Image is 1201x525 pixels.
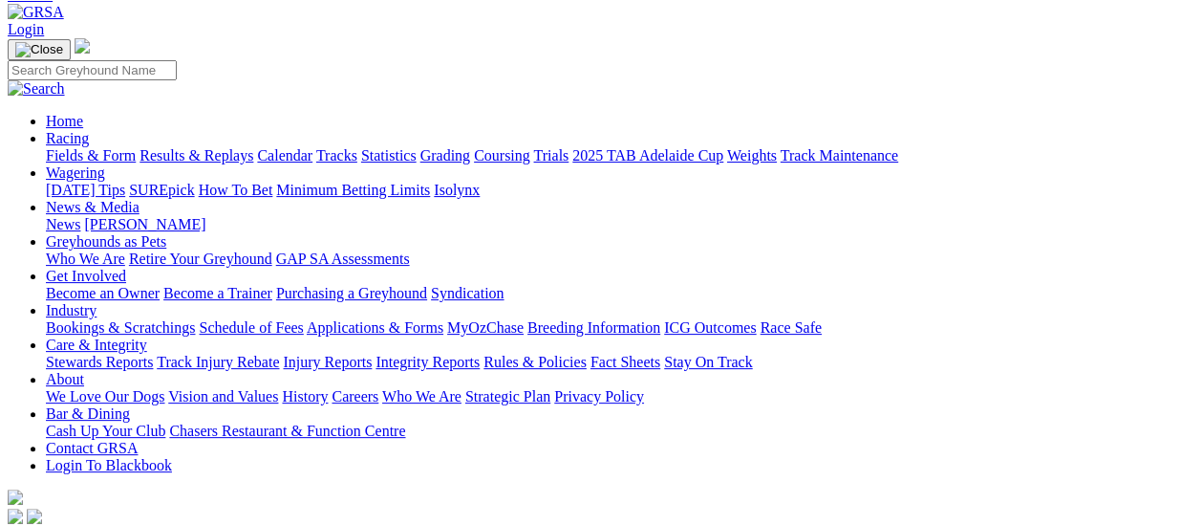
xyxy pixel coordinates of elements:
a: Isolynx [434,182,480,198]
a: Integrity Reports [375,354,480,370]
a: Syndication [431,285,504,301]
a: Weights [727,147,777,164]
a: Cash Up Your Club [46,423,165,439]
a: MyOzChase [447,319,524,336]
a: [DATE] Tips [46,182,125,198]
button: Toggle navigation [8,39,71,60]
a: Strategic Plan [465,388,550,405]
a: Statistics [361,147,417,164]
a: Who We Are [46,251,125,267]
a: Vision and Values [168,388,278,405]
a: Chasers Restaurant & Function Centre [169,423,405,439]
img: Close [15,42,63,57]
a: Who We Are [382,388,461,405]
a: Grading [420,147,470,164]
a: Retire Your Greyhound [129,251,272,267]
a: Get Involved [46,268,126,284]
a: Care & Integrity [46,337,147,353]
img: GRSA [8,4,64,21]
a: History [282,388,328,405]
img: Search [8,80,65,98]
a: Careers [332,388,378,405]
a: Become an Owner [46,285,160,301]
a: Contact GRSA [46,440,138,456]
img: twitter.svg [27,509,42,524]
div: Bar & Dining [46,423,1193,440]
a: GAP SA Assessments [276,251,410,267]
a: Coursing [474,147,530,164]
a: Track Maintenance [781,147,898,164]
div: News & Media [46,216,1193,233]
a: How To Bet [199,182,273,198]
a: Become a Trainer [163,285,272,301]
a: News [46,216,80,232]
div: Wagering [46,182,1193,199]
a: Results & Replays [139,147,253,164]
div: Get Involved [46,285,1193,302]
a: 2025 TAB Adelaide Cup [572,147,723,164]
div: Racing [46,147,1193,164]
a: Rules & Policies [483,354,587,370]
a: Schedule of Fees [199,319,303,336]
a: About [46,371,84,387]
div: About [46,388,1193,405]
a: Track Injury Rebate [157,354,279,370]
div: Industry [46,319,1193,337]
a: Calendar [257,147,312,164]
input: Search [8,60,177,80]
a: Bookings & Scratchings [46,319,195,336]
a: Login To Blackbook [46,457,172,473]
div: Greyhounds as Pets [46,251,1193,268]
a: Privacy Policy [554,388,644,405]
a: Applications & Forms [307,319,443,336]
a: Fact Sheets [590,354,660,370]
a: Bar & Dining [46,405,130,422]
a: Wagering [46,164,105,181]
a: Tracks [316,147,357,164]
img: logo-grsa-white.png [75,38,90,54]
a: Stay On Track [664,354,752,370]
a: Breeding Information [527,319,660,336]
img: logo-grsa-white.png [8,490,23,505]
a: ICG Outcomes [664,319,756,336]
a: Fields & Form [46,147,136,164]
a: Home [46,113,83,129]
img: facebook.svg [8,509,23,524]
a: Stewards Reports [46,354,153,370]
a: Race Safe [760,319,821,336]
a: [PERSON_NAME] [84,216,205,232]
a: Login [8,21,44,37]
a: SUREpick [129,182,194,198]
a: Greyhounds as Pets [46,233,166,250]
a: Minimum Betting Limits [276,182,430,198]
div: Care & Integrity [46,354,1193,371]
a: Industry [46,302,97,318]
a: Purchasing a Greyhound [276,285,427,301]
a: News & Media [46,199,139,215]
a: We Love Our Dogs [46,388,164,405]
a: Injury Reports [283,354,372,370]
a: Racing [46,130,89,146]
a: Trials [533,147,568,164]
